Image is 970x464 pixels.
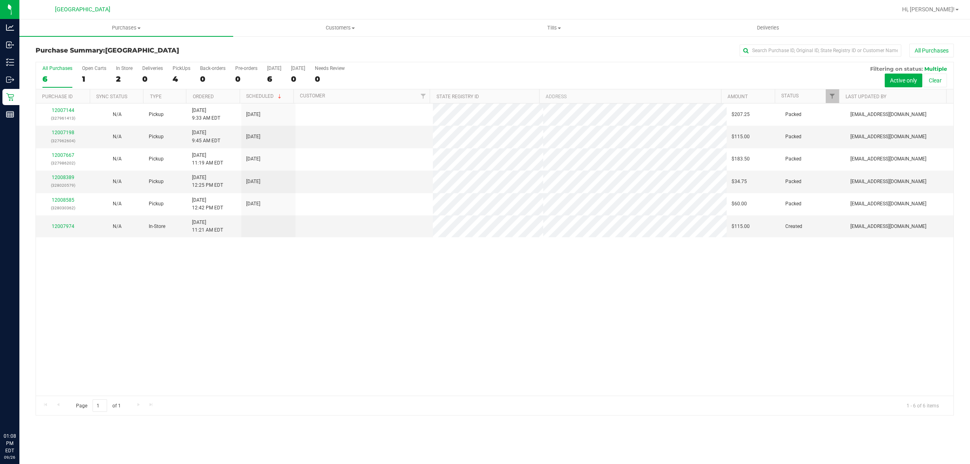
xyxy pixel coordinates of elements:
a: Tills [447,19,661,36]
a: Ordered [193,94,214,99]
span: Packed [785,133,801,141]
span: $34.75 [732,178,747,186]
p: (327962604) [41,137,85,145]
th: Address [539,89,721,103]
span: Not Applicable [113,134,122,139]
a: Status [781,93,799,99]
span: Pickup [149,155,164,163]
span: Customers [234,24,447,32]
span: Page of 1 [69,399,127,412]
span: Not Applicable [113,179,122,184]
input: Search Purchase ID, Original ID, State Registry ID or Customer Name... [740,44,901,57]
inline-svg: Outbound [6,76,14,84]
div: 0 [315,74,345,84]
span: Pickup [149,178,164,186]
button: N/A [113,200,122,208]
span: $207.25 [732,111,750,118]
a: 12008389 [52,175,74,180]
span: In-Store [149,223,165,230]
span: Pickup [149,200,164,208]
button: N/A [113,223,122,230]
button: Clear [924,74,947,87]
iframe: Resource center [8,399,32,424]
span: Packed [785,111,801,118]
span: [EMAIL_ADDRESS][DOMAIN_NAME] [850,155,926,163]
span: [DATE] [246,133,260,141]
a: Deliveries [661,19,875,36]
h3: Purchase Summary: [36,47,342,54]
button: N/A [113,155,122,163]
span: Packed [785,178,801,186]
div: Pre-orders [235,65,257,71]
span: Tills [447,24,660,32]
span: $183.50 [732,155,750,163]
a: State Registry ID [436,94,479,99]
div: 6 [42,74,72,84]
inline-svg: Inventory [6,58,14,66]
span: $115.00 [732,223,750,230]
button: N/A [113,178,122,186]
div: [DATE] [267,65,281,71]
input: 1 [93,399,107,412]
inline-svg: Reports [6,110,14,118]
a: Purchase ID [42,94,73,99]
div: Open Carts [82,65,106,71]
span: Packed [785,200,801,208]
a: Customer [300,93,325,99]
a: Filter [826,89,839,103]
div: In Store [116,65,133,71]
a: Scheduled [246,93,283,99]
a: Purchases [19,19,233,36]
span: [GEOGRAPHIC_DATA] [55,6,110,13]
p: 09/26 [4,454,16,460]
span: [GEOGRAPHIC_DATA] [105,46,179,54]
inline-svg: Retail [6,93,14,101]
a: 12007974 [52,224,74,229]
p: (328030362) [41,204,85,212]
a: 12008585 [52,197,74,203]
span: [DATE] [246,200,260,208]
span: [EMAIL_ADDRESS][DOMAIN_NAME] [850,200,926,208]
div: 4 [173,74,190,84]
button: N/A [113,133,122,141]
span: [EMAIL_ADDRESS][DOMAIN_NAME] [850,133,926,141]
p: 01:08 PM EDT [4,432,16,454]
span: [DATE] 12:25 PM EDT [192,174,223,189]
a: Filter [416,89,430,103]
div: Deliveries [142,65,163,71]
button: All Purchases [909,44,954,57]
div: All Purchases [42,65,72,71]
div: [DATE] [291,65,305,71]
span: Packed [785,155,801,163]
div: 0 [235,74,257,84]
span: Not Applicable [113,112,122,117]
inline-svg: Inbound [6,41,14,49]
span: Pickup [149,133,164,141]
div: Back-orders [200,65,226,71]
span: Created [785,223,802,230]
a: Customers [233,19,447,36]
span: Filtering on status: [870,65,923,72]
span: [DATE] [246,178,260,186]
inline-svg: Analytics [6,23,14,32]
p: (327986202) [41,159,85,167]
span: [DATE] 9:33 AM EDT [192,107,220,122]
p: (327961413) [41,114,85,122]
button: Active only [885,74,922,87]
a: 12007667 [52,152,74,158]
div: Needs Review [315,65,345,71]
span: [DATE] 11:19 AM EDT [192,152,223,167]
span: Not Applicable [113,201,122,207]
span: Pickup [149,111,164,118]
a: Sync Status [96,94,127,99]
a: Last Updated By [846,94,886,99]
div: 1 [82,74,106,84]
span: [DATE] 12:42 PM EDT [192,196,223,212]
span: [DATE] 9:45 AM EDT [192,129,220,144]
a: Type [150,94,162,99]
span: [DATE] [246,111,260,118]
span: $115.00 [732,133,750,141]
span: Hi, [PERSON_NAME]! [902,6,955,13]
a: Amount [727,94,748,99]
span: Not Applicable [113,224,122,229]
